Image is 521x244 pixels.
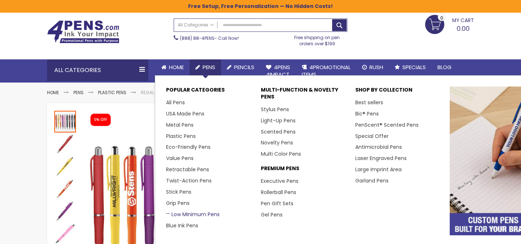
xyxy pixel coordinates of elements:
[355,155,407,162] a: Laser Engraved Pens
[47,59,148,81] div: All Categories
[261,117,296,124] a: Light-Up Pens
[166,121,194,129] a: Metal Pens
[266,63,290,78] span: 4Pens 4impact
[141,90,166,96] li: Regal S Pen
[203,63,215,71] span: Pens
[261,139,293,146] a: Novelty Pens
[166,199,190,207] a: Grip Pens
[261,150,301,157] a: Multi Color Pens
[169,63,184,71] span: Home
[54,177,77,200] div: Regal S Pen
[261,200,293,207] a: Pen Gift Sets
[355,87,442,97] p: Shop By Collection
[432,59,457,75] a: Blog
[54,155,77,177] div: Regal S Pen
[356,59,389,75] a: Rush
[302,63,351,78] span: 4PROMOTIONAL ITEMS
[437,63,452,71] span: Blog
[54,178,76,200] img: Regal S Pen
[261,189,296,196] a: Rollerball Pens
[355,99,383,106] a: Best sellers
[369,63,383,71] span: Rush
[234,63,254,71] span: Pencils
[190,59,221,75] a: Pens
[261,211,283,218] a: Gel Pens
[261,128,296,135] a: Scented Pens
[73,89,84,96] a: Pens
[355,132,389,140] a: Special Offer
[261,165,348,176] p: Premium Pens
[355,110,379,117] a: Bic® Pens
[261,106,289,113] a: Stylus Pens
[425,15,474,33] a: 0.00 0
[180,35,239,41] span: - Call Now!
[389,59,432,75] a: Specials
[261,87,348,104] p: Multi-Function & Novelty Pens
[296,59,356,83] a: 4PROMOTIONALITEMS
[180,35,215,41] a: (888) 88-4PENS
[54,156,76,177] img: Regal S Pen
[166,211,220,218] a: Low Minimum Pens
[94,117,107,122] div: 5% OFF
[54,133,76,155] img: Regal S Pen
[166,87,253,97] p: Popular Categories
[402,63,426,71] span: Specials
[166,132,196,140] a: Plastic Pens
[166,155,194,162] a: Value Pens
[54,201,76,222] img: Regal S Pen
[174,19,217,31] a: All Categories
[178,22,214,28] span: All Categories
[166,110,204,117] a: USA Made Pens
[47,89,59,96] a: Home
[287,32,348,46] div: Free shipping on pen orders over $199
[166,222,198,229] a: Blue Ink Pens
[54,132,77,155] div: Regal S Pen
[166,188,191,195] a: Stick Pens
[156,59,190,75] a: Home
[221,59,260,75] a: Pencils
[54,110,77,132] div: Regal S Pen
[166,177,212,184] a: Twist-Action Pens
[457,24,470,33] span: 0.00
[355,121,419,129] a: PenScent® Scented Pens
[440,14,443,21] span: 0
[260,59,296,83] a: 4Pens4impact
[355,166,402,173] a: Large Imprint Area
[355,143,402,151] a: Antimicrobial Pens
[98,89,126,96] a: Plastic Pens
[166,166,209,173] a: Retractable Pens
[261,177,298,185] a: Executive Pens
[54,200,77,222] div: Regal S Pen
[166,99,185,106] a: All Pens
[47,20,119,43] img: 4Pens Custom Pens and Promotional Products
[166,143,211,151] a: Eco-Friendly Pens
[355,177,389,184] a: Garland Pens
